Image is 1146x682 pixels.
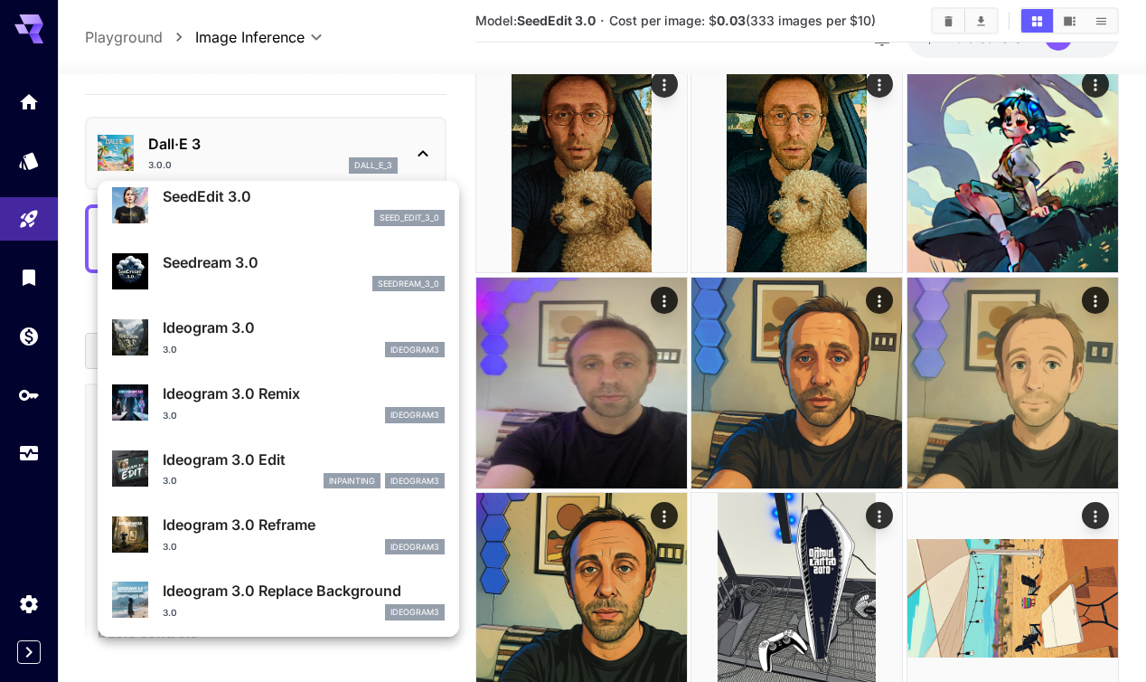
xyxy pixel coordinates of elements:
[163,514,445,535] p: Ideogram 3.0 Reframe
[390,475,439,488] p: ideogram3
[163,606,177,620] p: 3.0
[163,449,445,470] p: Ideogram 3.0 Edit
[163,185,445,207] p: SeedEdit 3.0
[112,244,445,299] div: Seedream 3.0seedream_3_0
[163,251,445,273] p: Seedream 3.0
[112,178,445,233] div: SeedEdit 3.0seed_edit_3_0
[163,383,445,404] p: Ideogram 3.0 Remix
[390,344,439,356] p: ideogram3
[112,573,445,628] div: Ideogram 3.0 Replace Background3.0ideogram3
[163,474,177,488] p: 3.0
[329,475,375,488] p: inpainting
[163,540,177,554] p: 3.0
[390,541,439,554] p: ideogram3
[112,507,445,562] div: Ideogram 3.0 Reframe3.0ideogram3
[112,375,445,431] div: Ideogram 3.0 Remix3.0ideogram3
[163,580,445,601] p: Ideogram 3.0 Replace Background
[380,212,439,224] p: seed_edit_3_0
[390,606,439,619] p: ideogram3
[390,409,439,422] p: ideogram3
[112,441,445,497] div: Ideogram 3.0 Edit3.0inpaintingideogram3
[378,278,439,290] p: seedream_3_0
[163,409,177,422] p: 3.0
[112,309,445,365] div: Ideogram 3.03.0ideogram3
[163,343,177,356] p: 3.0
[163,317,445,338] p: Ideogram 3.0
